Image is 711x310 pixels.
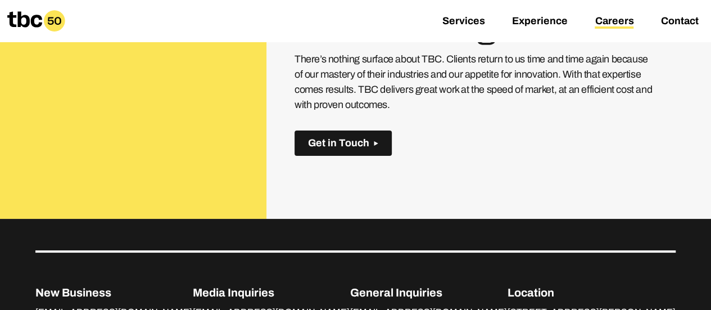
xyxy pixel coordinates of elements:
[595,15,633,29] a: Careers
[295,131,392,156] button: Get in Touch
[35,284,192,301] p: New Business
[350,284,507,301] p: General Inquiries
[512,15,568,29] a: Experience
[308,137,369,149] span: Get in Touch
[193,284,350,301] p: Media Inquiries
[442,15,485,29] a: Services
[295,52,655,113] p: There’s nothing surface about TBC. Clients return to us time and time again because of our master...
[660,15,698,29] a: Contact
[508,284,676,301] p: Location
[295,10,655,43] h3: Let’s work together.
